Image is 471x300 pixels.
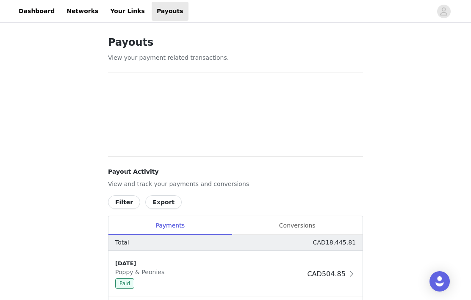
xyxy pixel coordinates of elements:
p: CAD18,445.81 [313,238,356,247]
div: avatar [440,5,448,18]
a: Payouts [152,2,188,21]
div: [DATE] [115,259,304,268]
div: Conversions [232,216,363,235]
div: clickable-list-item [108,251,363,297]
button: Export [145,195,182,209]
a: Dashboard [14,2,60,21]
div: Payments [108,216,232,235]
a: Networks [61,2,103,21]
p: View your payment related transactions. [108,53,363,62]
span: CAD504.85 [307,270,345,278]
p: View and track your payments and conversions [108,180,363,189]
div: Open Intercom Messenger [429,271,450,292]
span: Paid [115,278,134,289]
h4: Payout Activity [108,167,363,176]
span: Poppy & Peonies [115,269,168,275]
h1: Payouts [108,35,363,50]
a: Your Links [105,2,150,21]
p: Total [115,238,129,247]
button: Filter [108,195,140,209]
